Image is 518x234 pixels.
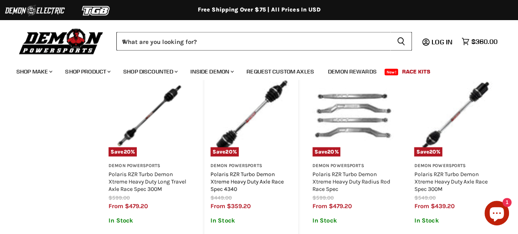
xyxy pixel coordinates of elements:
[210,75,292,157] img: Polaris RZR Turbo Demon Xtreme Heavy Duty Axle Race Spec 4340
[390,32,412,51] button: Search
[16,27,106,56] img: Demon Powersports
[59,63,115,80] a: Shop Product
[10,60,495,80] ul: Main menu
[210,75,292,157] a: Polaris RZR Turbo Demon Xtreme Heavy Duty Axle Race Spec 4340Save20%
[109,75,190,157] a: Polaris RZR Turbo Demon Xtreme Heavy Duty Long Travel Axle Race Spec 300MSave20%
[414,217,495,224] p: In Stock
[385,69,398,76] span: New!
[210,195,232,201] span: $449.00
[428,38,457,46] a: Log in
[329,202,352,210] span: $479.20
[327,149,334,155] span: 20
[109,147,137,156] span: Save %
[312,171,390,192] a: Polaris RZR Turbo Demon Xtreme Heavy Duty Radius Rod Race Spec
[210,217,292,224] p: In Stock
[312,75,394,157] img: Polaris RZR Turbo Demon Xtreme Heavy Duty Radius Rod Race Spec
[109,217,190,224] p: In Stock
[312,202,327,210] span: from
[116,32,390,51] input: When autocomplete results are available use up and down arrows to review and enter to select
[432,38,452,46] span: Log in
[66,3,127,18] img: TGB Logo 2
[124,149,131,155] span: 20
[109,163,190,169] h3: Demon Powersports
[414,171,487,192] a: Polaris RZR Turbo Demon Xtreme Heavy Duty Axle Race Spec 300M
[312,75,394,157] a: Polaris RZR Turbo Demon Xtreme Heavy Duty Radius Rod Race SpecSave20%
[184,63,239,80] a: Inside Demon
[396,63,437,80] a: Race Kits
[322,63,383,80] a: Demon Rewards
[312,195,334,201] span: $599.00
[240,63,320,80] a: Request Custom Axles
[109,202,123,210] span: from
[471,38,498,46] span: $360.00
[430,202,454,210] span: $439.20
[210,163,292,169] h3: Demon Powersports
[482,201,511,227] inbox-online-store-chat: Shopify online store chat
[414,163,495,169] h3: Demon Powersports
[312,163,394,169] h3: Demon Powersports
[10,63,57,80] a: Shop Make
[414,147,442,156] span: Save %
[227,202,251,210] span: $359.20
[210,202,225,210] span: from
[312,147,341,156] span: Save %
[225,149,232,155] span: 20
[109,171,186,192] a: Polaris RZR Turbo Demon Xtreme Heavy Duty Long Travel Axle Race Spec 300M
[116,32,412,51] form: Product
[414,75,495,157] img: Polaris RZR Turbo Demon Xtreme Heavy Duty Axle Race Spec 300M
[312,217,394,224] p: In Stock
[117,63,183,80] a: Shop Discounted
[429,149,436,155] span: 20
[457,36,502,48] a: $360.00
[109,75,190,157] img: Polaris RZR Turbo Demon Xtreme Heavy Duty Long Travel Axle Race Spec 300M
[109,195,130,201] span: $599.00
[414,75,495,157] a: Polaris RZR Turbo Demon Xtreme Heavy Duty Axle Race Spec 300MSave20%
[125,202,148,210] span: $479.20
[4,3,66,18] img: Demon Electric Logo 2
[210,171,284,192] a: Polaris RZR Turbo Demon Xtreme Heavy Duty Axle Race Spec 4340
[414,195,435,201] span: $549.00
[414,202,429,210] span: from
[210,147,239,156] span: Save %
